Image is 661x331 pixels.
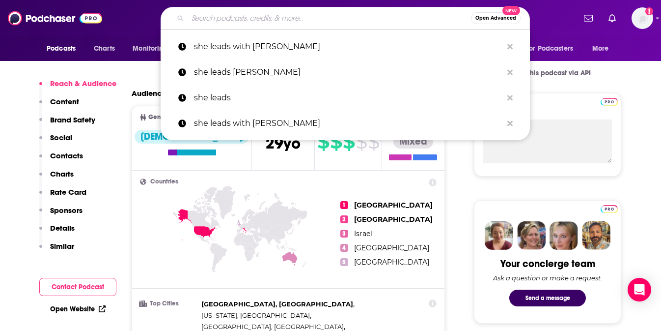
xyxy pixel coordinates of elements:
span: More [592,42,609,56]
span: [GEOGRAPHIC_DATA] [354,243,429,252]
span: Monitoring [133,42,167,56]
span: 29 yo [266,134,301,153]
span: $ [343,134,355,150]
input: Search podcasts, credits, & more... [188,10,471,26]
p: Contacts [50,151,83,160]
span: Israel [354,229,372,238]
img: Barbara Profile [517,221,546,250]
p: she leads with adrienne garland [194,111,502,136]
a: Pro website [601,204,618,213]
button: Charts [39,169,74,187]
h2: Audience Demographics [132,89,221,98]
div: Search podcasts, credits, & more... [161,7,530,30]
span: 3 [340,230,348,238]
span: 1 [340,201,348,209]
span: $ [368,134,379,150]
a: Open Website [50,305,106,313]
a: she leads [PERSON_NAME] [161,60,530,85]
a: she leads with [PERSON_NAME] [161,111,530,136]
span: , [201,299,355,310]
p: she leads adrienne garland [194,60,502,85]
p: she leads with carly [194,34,502,60]
span: $ [330,134,342,150]
p: Sponsors [50,206,83,215]
a: she leads [161,85,530,111]
a: Show notifications dropdown [580,10,597,27]
a: she leads with [PERSON_NAME] [161,34,530,60]
button: Rate Card [39,187,86,206]
span: For Podcasters [526,42,573,56]
button: open menu [520,39,587,58]
img: Podchaser Pro [601,205,618,213]
button: Reach & Audience [39,79,116,97]
div: Your concierge team [500,258,595,270]
button: open menu [40,39,88,58]
span: Podcasts [47,42,76,56]
span: 5 [340,258,348,266]
a: Show notifications dropdown [605,10,620,27]
span: Gender [148,114,170,120]
button: Contact Podcast [39,278,116,296]
button: Send a message [509,290,586,306]
p: Brand Safety [50,115,95,124]
p: Reach & Audience [50,79,116,88]
button: Contacts [39,151,83,169]
button: Social [39,133,72,151]
a: Charts [87,39,121,58]
p: Charts [50,169,74,179]
div: Ask a question or make a request. [493,274,602,282]
label: My Notes [483,102,612,120]
img: Podchaser - Follow, Share and Rate Podcasts [8,9,102,28]
span: 4 [340,244,348,252]
span: [GEOGRAPHIC_DATA], [GEOGRAPHIC_DATA] [201,300,353,308]
span: 2 [340,215,348,223]
img: User Profile [632,7,653,29]
svg: Add a profile image [645,7,653,15]
button: Open AdvancedNew [471,12,521,24]
a: Pro website [601,96,618,106]
button: Brand Safety [39,115,95,133]
button: open menu [126,39,180,58]
img: Jon Profile [582,221,610,250]
p: Social [50,133,72,142]
div: Open Intercom Messenger [628,278,651,301]
div: [DEMOGRAPHIC_DATA] [135,130,249,144]
p: Similar [50,241,74,251]
h3: Top Cities [140,301,197,307]
button: Show profile menu [632,7,653,29]
button: Details [39,223,75,241]
button: Content [39,97,79,115]
span: [GEOGRAPHIC_DATA] [354,258,429,267]
span: , [201,310,311,321]
span: [GEOGRAPHIC_DATA], [GEOGRAPHIC_DATA] [201,323,344,331]
span: [GEOGRAPHIC_DATA] [354,201,433,210]
p: Details [50,223,75,233]
p: she leads [194,85,502,111]
span: [GEOGRAPHIC_DATA] [354,215,433,224]
span: Charts [94,42,115,56]
img: Jules Profile [550,221,578,250]
span: Logged in as CommsPodchaser [632,7,653,29]
img: Podchaser Pro [601,98,618,106]
span: $ [317,134,329,150]
button: Similar [39,241,74,260]
span: Open Advanced [475,16,516,21]
span: $ [356,134,367,150]
span: Get this podcast via API [515,69,591,77]
p: Content [50,97,79,106]
span: [US_STATE], [GEOGRAPHIC_DATA] [201,311,310,319]
button: open menu [585,39,621,58]
p: Rate Card [50,187,86,197]
button: Sponsors [39,206,83,224]
span: New [502,6,520,15]
img: Sydney Profile [485,221,513,250]
div: Mixed [393,135,433,149]
span: Countries [150,179,178,185]
a: Get this podcast via API [496,61,599,85]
